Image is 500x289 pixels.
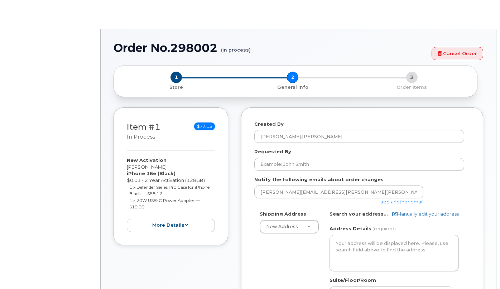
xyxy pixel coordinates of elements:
[266,224,298,229] span: New Address
[260,211,306,217] label: Shipping Address
[194,122,215,130] span: $77.13
[127,122,160,141] h3: Item #1
[330,211,388,217] label: Search your address...
[330,277,376,284] label: Suite/Floor/Room
[330,225,371,232] label: Address Details
[127,157,215,232] div: [PERSON_NAME] $0.01 - 2 Year Activation (128GB)
[254,176,384,183] label: Notify the following emails about order changes
[120,83,233,91] a: 1 Store
[380,199,423,204] a: add another email
[127,170,176,176] strong: iPhone 16e (Black)
[122,84,230,91] p: Store
[221,42,251,53] small: (in process)
[260,220,318,233] a: New Address
[127,134,155,140] small: in process
[129,184,210,197] small: 1 x Defender Series Pro Case for iPhone Black — $58.12
[372,226,396,231] span: (required)
[254,186,423,198] input: Example: john@appleseed.com
[114,42,428,54] h1: Order No.298002
[127,219,215,232] button: more details
[254,158,464,171] input: Example: John Smith
[392,211,459,217] a: Manually edit your address
[170,72,182,83] span: 1
[127,157,167,163] strong: New Activation
[254,148,291,155] label: Requested By
[432,47,483,60] a: Cancel Order
[254,121,284,127] label: Created By
[129,198,200,210] small: 1 x 20W USB-C Power Adapter — $19.00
